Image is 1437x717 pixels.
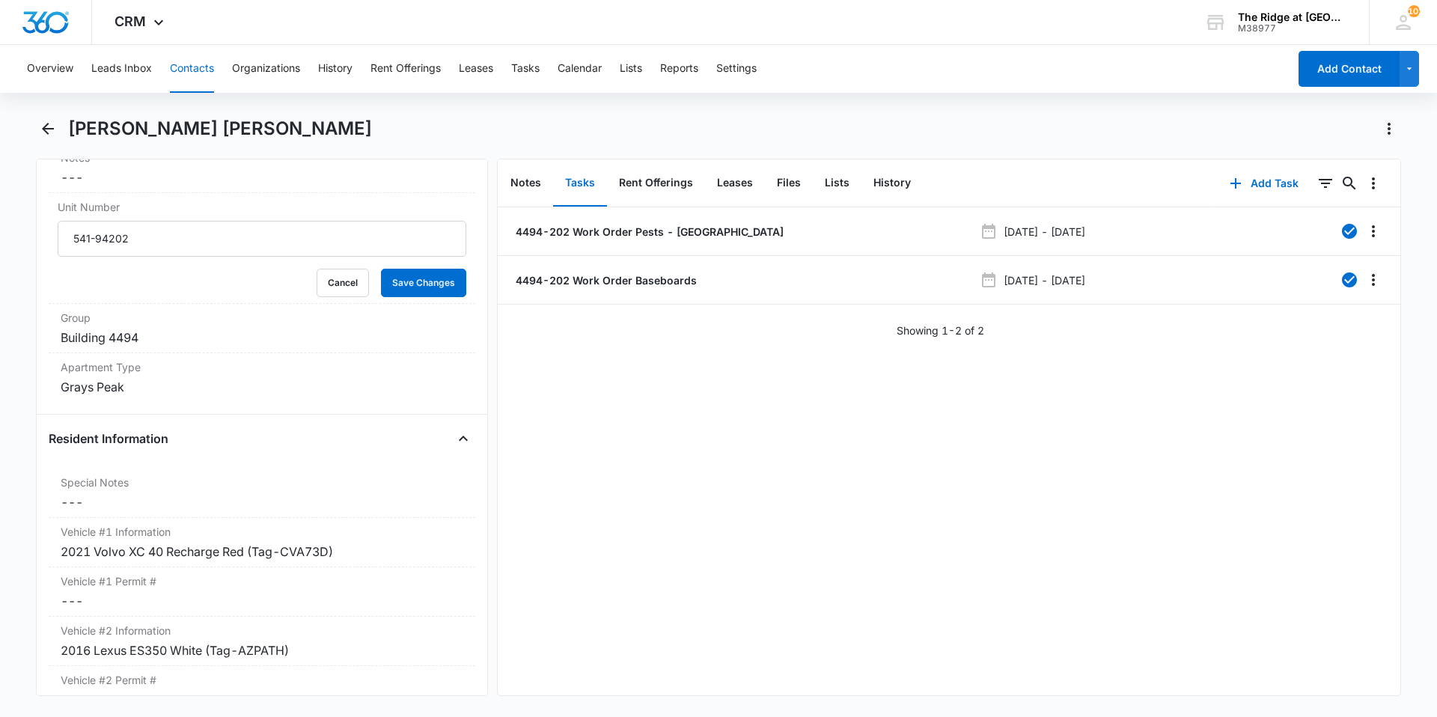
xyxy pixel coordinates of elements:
[1238,23,1347,34] div: account id
[61,573,463,589] label: Vehicle #1 Permit #
[705,160,765,207] button: Leases
[49,567,475,617] div: Vehicle #1 Permit #---
[49,353,475,402] div: Apartment TypeGrays Peak
[813,160,861,207] button: Lists
[1361,219,1385,243] button: Overflow Menu
[1299,51,1400,87] button: Add Contact
[61,641,463,659] div: 2016 Lexus ES350 White (Tag-AZPATH)
[370,45,441,93] button: Rent Offerings
[1004,224,1085,239] p: [DATE] - [DATE]
[61,543,463,561] div: 2021 Volvo XC 40 Recharge Red (Tag-CVA73D)
[1337,171,1361,195] button: Search...
[381,269,466,297] button: Save Changes
[61,493,463,511] dd: ---
[607,160,705,207] button: Rent Offerings
[170,45,214,93] button: Contacts
[897,323,984,338] p: Showing 1-2 of 2
[765,160,813,207] button: Files
[553,160,607,207] button: Tasks
[513,224,784,239] a: 4494-202 Work Order Pests - [GEOGRAPHIC_DATA]
[1408,5,1420,17] span: 101
[1004,272,1085,288] p: [DATE] - [DATE]
[49,617,475,666] div: Vehicle #2 Information2016 Lexus ES350 White (Tag-AZPATH)
[511,45,540,93] button: Tasks
[49,518,475,567] div: Vehicle #1 Information2021 Volvo XC 40 Recharge Red (Tag-CVA73D)
[61,592,463,610] dd: ---
[49,666,475,716] div: Vehicle #2 Permit #---
[61,310,463,326] label: Group
[49,469,475,518] div: Special Notes---
[513,272,697,288] a: 4494-202 Work Order Baseboards
[1377,117,1401,141] button: Actions
[861,160,923,207] button: History
[61,168,463,186] dd: ---
[61,524,463,540] label: Vehicle #1 Information
[451,427,475,451] button: Close
[620,45,642,93] button: Lists
[61,691,463,709] dd: ---
[27,45,73,93] button: Overview
[1361,268,1385,292] button: Overflow Menu
[61,475,463,490] label: Special Notes
[115,13,146,29] span: CRM
[49,304,475,353] div: GroupBuilding 4494
[1314,171,1337,195] button: Filters
[49,430,168,448] h4: Resident Information
[61,329,463,347] div: Building 4494
[1408,5,1420,17] div: notifications count
[91,45,152,93] button: Leads Inbox
[58,199,466,215] label: Unit Number
[1238,11,1347,23] div: account name
[58,221,466,257] input: Unit Number
[61,623,463,638] label: Vehicle #2 Information
[36,117,59,141] button: Back
[317,269,369,297] button: Cancel
[49,144,475,193] div: Notes---
[68,118,372,140] h1: [PERSON_NAME] [PERSON_NAME]
[558,45,602,93] button: Calendar
[232,45,300,93] button: Organizations
[1215,165,1314,201] button: Add Task
[318,45,353,93] button: History
[61,672,463,688] label: Vehicle #2 Permit #
[61,359,463,375] label: Apartment Type
[1361,171,1385,195] button: Overflow Menu
[61,378,463,396] div: Grays Peak
[498,160,553,207] button: Notes
[716,45,757,93] button: Settings
[459,45,493,93] button: Leases
[660,45,698,93] button: Reports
